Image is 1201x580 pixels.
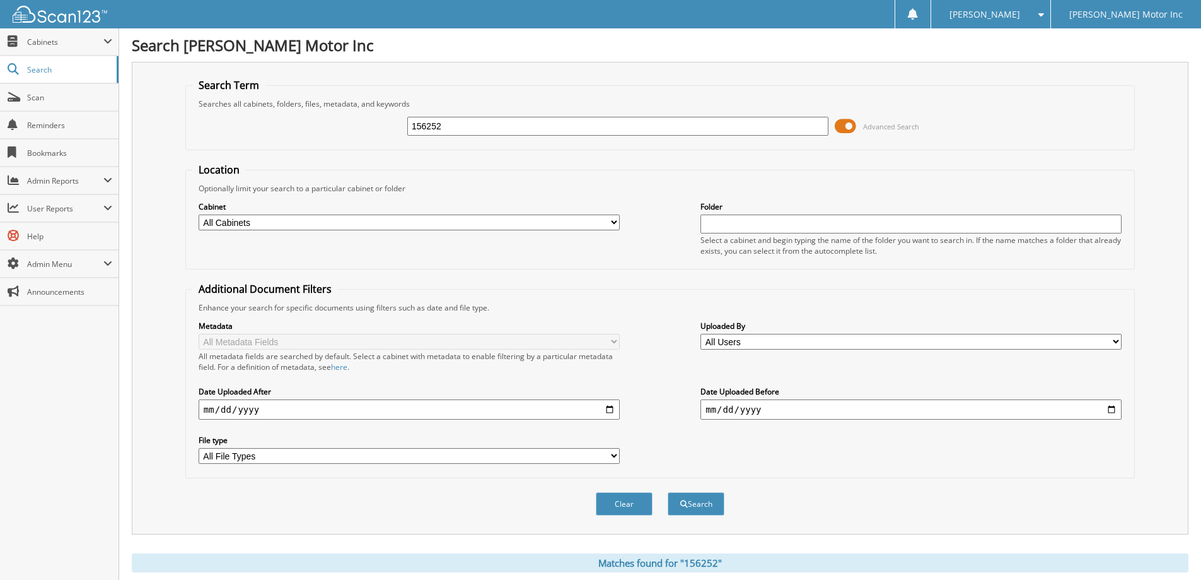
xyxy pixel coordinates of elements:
[27,148,112,158] span: Bookmarks
[192,302,1128,313] div: Enhance your search for specific documents using filters such as date and file type.
[596,492,653,516] button: Clear
[27,175,103,186] span: Admin Reports
[1069,11,1183,18] span: [PERSON_NAME] Motor Inc
[700,321,1122,331] label: Uploaded By
[27,287,112,297] span: Announcements
[668,492,724,516] button: Search
[199,399,620,420] input: start
[192,282,338,296] legend: Additional Document Filters
[27,120,112,131] span: Reminders
[192,98,1128,109] div: Searches all cabinets, folders, files, metadata, and keywords
[199,351,620,372] div: All metadata fields are searched by default. Select a cabinet with metadata to enable filtering b...
[27,231,112,242] span: Help
[199,321,620,331] label: Metadata
[199,386,620,397] label: Date Uploaded After
[700,386,1122,397] label: Date Uploaded Before
[192,78,265,92] legend: Search Term
[700,399,1122,420] input: end
[132,553,1188,572] div: Matches found for "156252"
[331,362,347,372] a: here
[27,37,103,47] span: Cabinets
[192,183,1128,194] div: Optionally limit your search to a particular cabinet or folder
[863,122,919,131] span: Advanced Search
[199,201,620,212] label: Cabinet
[27,64,110,75] span: Search
[949,11,1020,18] span: [PERSON_NAME]
[13,6,107,23] img: scan123-logo-white.svg
[27,259,103,269] span: Admin Menu
[27,203,103,214] span: User Reports
[132,35,1188,56] h1: Search [PERSON_NAME] Motor Inc
[27,92,112,103] span: Scan
[700,201,1122,212] label: Folder
[199,435,620,446] label: File type
[192,163,246,177] legend: Location
[700,235,1122,256] div: Select a cabinet and begin typing the name of the folder you want to search in. If the name match...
